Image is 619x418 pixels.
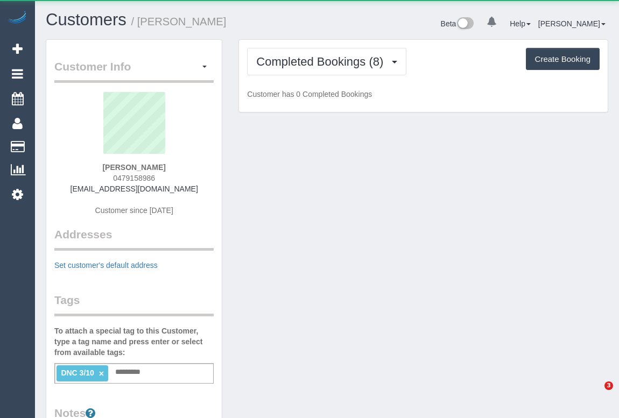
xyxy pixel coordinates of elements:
a: [EMAIL_ADDRESS][DOMAIN_NAME] [71,185,198,193]
button: Completed Bookings (8) [247,48,406,75]
button: Create Booking [526,48,600,70]
iframe: Intercom live chat [582,381,608,407]
img: New interface [456,17,474,31]
a: Set customer's default address [54,261,158,270]
span: DNC 3/10 [61,369,94,377]
strong: [PERSON_NAME] [102,163,165,172]
span: Customer since [DATE] [95,206,173,215]
small: / [PERSON_NAME] [131,16,227,27]
a: Customers [46,10,126,29]
p: Customer has 0 Completed Bookings [247,89,600,100]
legend: Customer Info [54,59,214,83]
a: × [99,369,104,378]
span: 3 [604,381,613,390]
img: Automaid Logo [6,11,28,26]
a: Help [510,19,531,28]
span: 0479158986 [113,174,155,182]
label: To attach a special tag to this Customer, type a tag name and press enter or select from availabl... [54,325,214,358]
a: Beta [441,19,474,28]
a: [PERSON_NAME] [538,19,606,28]
span: Completed Bookings (8) [256,55,389,68]
legend: Tags [54,292,214,316]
